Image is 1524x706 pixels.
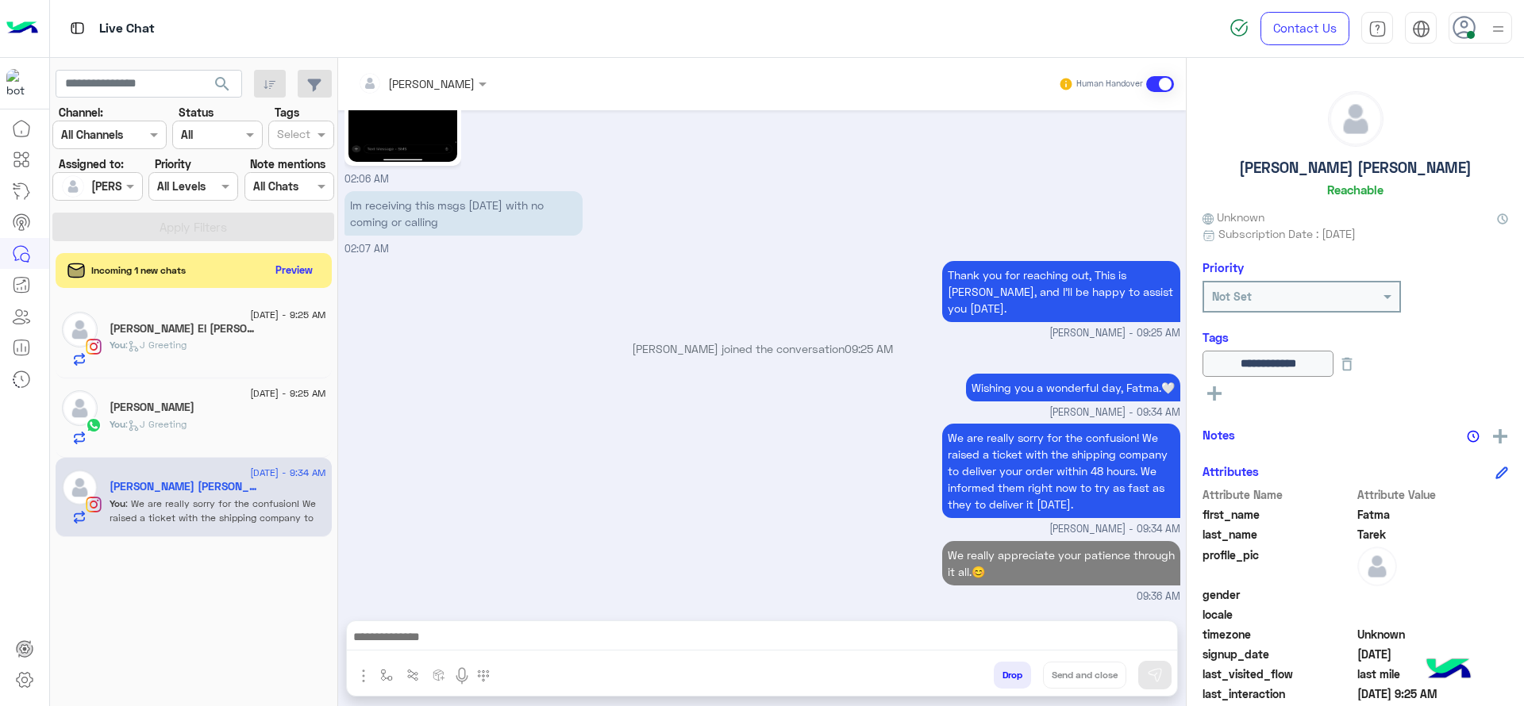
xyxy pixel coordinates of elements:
span: [DATE] - 9:34 AM [250,466,325,480]
img: notes [1467,430,1480,443]
span: [DATE] - 9:25 AM [250,386,325,401]
img: defaultAdmin.png [1357,547,1397,586]
label: Tags [275,104,299,121]
span: profile_pic [1203,547,1354,583]
span: [PERSON_NAME] - 09:34 AM [1049,405,1180,420]
p: 31/8/2025, 9:36 AM [942,541,1180,585]
label: Note mentions [250,155,325,172]
img: defaultAdmin.png [62,390,98,426]
span: Attribute Name [1203,486,1354,503]
button: search [203,70,242,104]
span: last_name [1203,526,1354,543]
img: defaultAdmin.png [62,312,98,347]
div: Select [275,125,310,146]
a: tab [1361,12,1393,45]
h6: Notes [1203,428,1235,442]
span: Attribute Value [1357,486,1509,503]
span: We are really sorry for the confusion! We raised a ticket with the shipping company to deliver yo... [110,497,324,566]
img: make a call [477,670,490,682]
span: signup_date [1203,646,1354,662]
span: first_name [1203,506,1354,523]
span: last mile [1357,666,1509,682]
img: spinner [1230,18,1249,37]
img: defaultAdmin.png [62,470,98,505]
span: [PERSON_NAME] - 09:25 AM [1049,326,1180,341]
h5: [PERSON_NAME] [PERSON_NAME] [1239,159,1472,177]
p: 31/8/2025, 9:34 AM [966,374,1180,401]
img: Instagram [86,497,102,512]
h5: Fatma Tarek [110,480,261,493]
img: defaultAdmin.png [1329,92,1383,146]
h6: Priority [1203,260,1244,274]
span: 2025-08-22T14:12:05.524Z [1357,646,1509,662]
span: search [213,75,232,94]
label: Priority [155,155,191,172]
span: last_interaction [1203,685,1354,702]
img: 317874714732967 [6,69,35,98]
span: last_visited_flow [1203,666,1354,682]
span: You [110,339,125,351]
span: : J Greeting [125,418,187,430]
h5: Judi Ahmed El Gammal [110,322,261,336]
img: Logo [6,12,38,45]
h6: Reachable [1327,182,1384,197]
span: 02:07 AM [344,243,389,255]
label: Status [179,104,214,121]
span: You [110,418,125,430]
button: select flow [374,662,400,688]
span: null [1357,586,1509,603]
img: Trigger scenario [406,669,419,681]
p: 31/8/2025, 9:25 AM [942,261,1180,322]
p: 31/8/2025, 2:07 AM [344,191,583,236]
img: tab [1368,20,1387,38]
a: Contact Us [1260,12,1349,45]
button: create order [426,662,452,688]
p: [PERSON_NAME] joined the conversation [344,340,1180,357]
img: add [1493,429,1507,443]
span: locale [1203,606,1354,623]
span: : J Greeting [125,339,187,351]
span: 02:06 AM [344,173,389,185]
img: create order [433,669,445,681]
span: [PERSON_NAME] - 09:34 AM [1049,522,1180,537]
img: profile [1488,19,1508,39]
img: hulul-logo.png [1421,643,1476,698]
small: Human Handover [1076,78,1143,90]
button: Preview [269,259,320,282]
span: Subscription Date : [DATE] [1218,225,1356,242]
span: Unknown [1357,626,1509,643]
img: Instagram [86,339,102,355]
span: Tarek [1357,526,1509,543]
h6: Tags [1203,330,1508,344]
span: [DATE] - 9:25 AM [250,308,325,322]
span: timezone [1203,626,1354,643]
img: defaultAdmin.png [62,175,84,198]
h6: Attributes [1203,464,1259,478]
span: 2025-08-31T06:25:46.8448422Z [1357,685,1509,702]
p: Live Chat [99,18,155,40]
p: 31/8/2025, 9:34 AM [942,424,1180,518]
img: send voice note [452,666,471,685]
span: Fatma [1357,506,1509,523]
span: 09:36 AM [1137,589,1180,604]
img: WhatsApp [86,417,102,433]
h5: Rana Elmahdy [110,401,194,414]
button: Drop [994,662,1031,689]
span: Unknown [1203,209,1264,225]
button: Send and close [1043,662,1126,689]
label: Channel: [59,104,103,121]
span: gender [1203,586,1354,603]
button: Trigger scenario [400,662,426,688]
button: Apply Filters [52,213,334,241]
img: tab [67,18,87,38]
span: You [110,497,125,509]
span: Incoming 1 new chats [91,263,186,278]
label: Assigned to: [59,155,124,172]
img: send attachment [354,666,373,685]
img: select flow [380,669,393,681]
span: 09:25 AM [845,342,893,355]
span: null [1357,606,1509,623]
img: tab [1412,20,1430,38]
img: send message [1147,667,1163,683]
